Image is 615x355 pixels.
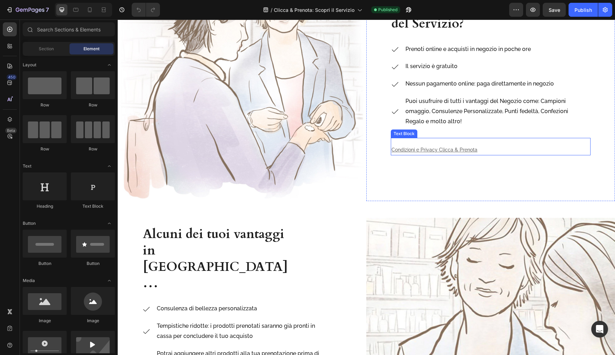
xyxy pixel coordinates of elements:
[23,260,67,267] div: Button
[23,278,35,284] span: Media
[274,111,298,117] div: Text Block
[71,260,115,267] div: Button
[71,102,115,108] div: Row
[39,302,212,322] p: Tempistiche ridotte: i prodotti prenotati saranno già pronti in cassa per concludere il tuo acquisto
[569,3,598,17] button: Publish
[71,203,115,209] div: Text Block
[23,163,31,169] span: Text
[288,59,461,69] p: Nessun pagamento online: paga direttamente in negozio
[118,20,615,355] iframe: Design area
[132,3,160,17] div: Undo/Redo
[288,25,461,35] p: Prenoti online e acquisti in negozio in poche ore
[23,146,67,152] div: Row
[83,46,100,52] span: Element
[23,220,36,227] span: Button
[71,318,115,324] div: Image
[46,6,49,14] p: 7
[378,7,397,13] span: Published
[274,6,354,14] span: Clicca & Prenota: Scopri il Servizio
[23,22,115,36] input: Search Sections & Elements
[288,77,461,107] p: Puoi usufruire di tutti i vantaggi del Negozio come: Campioni omaggio, Consulenze Personalizzate,...
[104,275,115,286] span: Toggle open
[104,59,115,71] span: Toggle open
[5,128,17,133] div: Beta
[24,206,171,273] h2: Alcuni dei tuoi vantaggi in [GEOGRAPHIC_DATA]…
[23,203,67,209] div: Heading
[39,284,212,294] p: Consulenza di bellezza personalizzata
[271,6,272,14] span: /
[543,3,566,17] button: Save
[39,329,212,349] p: Potrai aggiungere altri prodotti alla tua prenotazione prima di effettuare il pagamento
[288,42,461,52] p: Il servizio è gratuito
[71,146,115,152] div: Row
[39,46,54,52] span: Section
[549,7,560,13] span: Save
[274,127,360,133] a: Condizioni e Privacy Clicca & Prenota
[3,3,52,17] button: 7
[574,6,592,14] div: Publish
[23,62,36,68] span: Layout
[591,321,608,338] div: Open Intercom Messenger
[104,218,115,229] span: Toggle open
[104,161,115,172] span: Toggle open
[7,74,17,80] div: 450
[23,318,67,324] div: Image
[23,102,67,108] div: Row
